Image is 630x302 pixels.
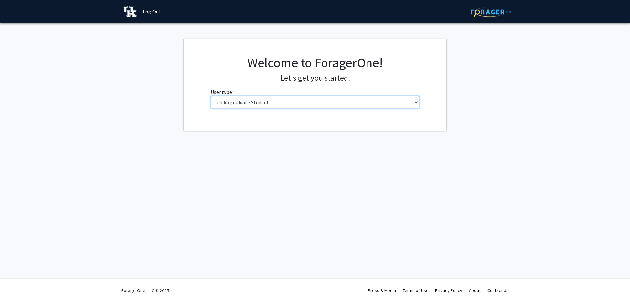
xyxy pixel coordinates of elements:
[211,55,420,71] h1: Welcome to ForagerOne!
[121,279,169,302] div: ForagerOne, LLC © 2025
[5,272,28,297] iframe: Chat
[368,288,396,293] a: Press & Media
[211,73,420,83] h4: Let's get you started.
[211,88,234,96] label: User type
[471,7,512,17] img: ForagerOne Logo
[123,6,137,17] img: University of Kentucky Logo
[487,288,509,293] a: Contact Us
[469,288,481,293] a: About
[403,288,429,293] a: Terms of Use
[435,288,462,293] a: Privacy Policy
